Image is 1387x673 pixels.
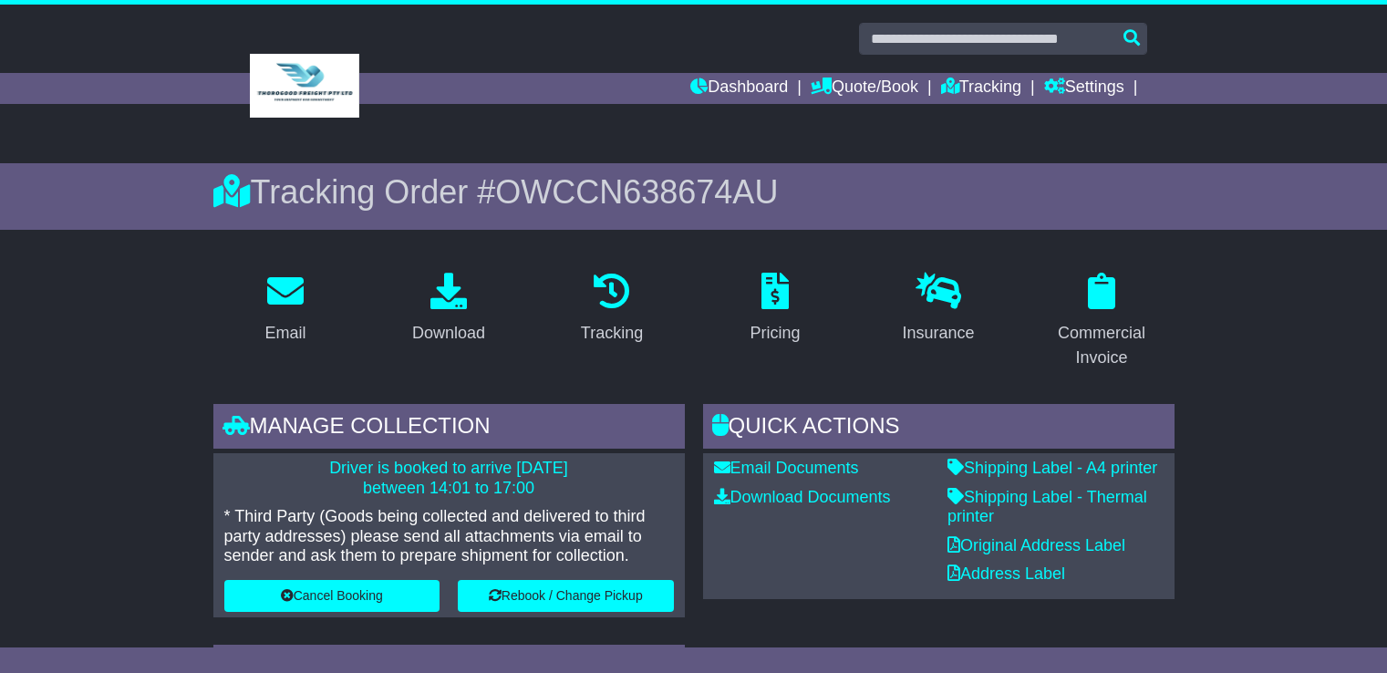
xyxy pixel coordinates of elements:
[1041,321,1163,370] div: Commercial Invoice
[738,266,812,352] a: Pricing
[253,266,317,352] a: Email
[1030,266,1175,377] a: Commercial Invoice
[714,488,891,506] a: Download Documents
[714,459,859,477] a: Email Documents
[947,564,1065,583] a: Address Label
[690,73,788,104] a: Dashboard
[495,173,778,211] span: OWCCN638674AU
[400,266,497,352] a: Download
[947,536,1125,554] a: Original Address Label
[224,507,674,566] p: * Third Party (Goods being collected and delivered to third party addresses) please send all atta...
[902,321,974,346] div: Insurance
[213,172,1175,212] div: Tracking Order #
[811,73,918,104] a: Quote/Book
[941,73,1021,104] a: Tracking
[224,459,674,498] p: Driver is booked to arrive [DATE] between 14:01 to 17:00
[224,580,440,612] button: Cancel Booking
[264,321,305,346] div: Email
[703,404,1175,453] div: Quick Actions
[569,266,655,352] a: Tracking
[581,321,643,346] div: Tracking
[1044,73,1124,104] a: Settings
[750,321,800,346] div: Pricing
[947,488,1147,526] a: Shipping Label - Thermal printer
[947,459,1157,477] a: Shipping Label - A4 printer
[213,404,685,453] div: Manage collection
[412,321,485,346] div: Download
[890,266,986,352] a: Insurance
[458,580,674,612] button: Rebook / Change Pickup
